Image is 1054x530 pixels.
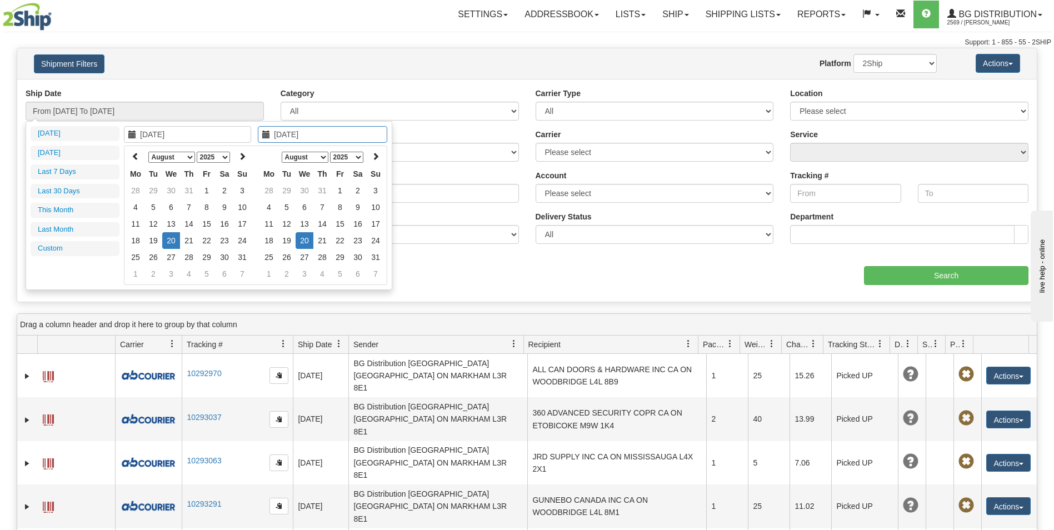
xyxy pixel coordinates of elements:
span: Unknown [903,367,918,382]
td: 30 [296,182,313,199]
td: 2 [349,182,367,199]
a: Shipment Issues filter column settings [926,334,945,353]
td: 14 [313,216,331,232]
a: Ship [654,1,697,28]
button: Copy to clipboard [269,367,288,384]
td: BG Distribution [GEOGRAPHIC_DATA] [GEOGRAPHIC_DATA] ON MARKHAM L3R 8E1 [348,484,527,528]
td: 29 [144,182,162,199]
span: Shipment Issues [922,339,932,350]
th: Sa [349,166,367,182]
label: Ship Date [26,88,62,99]
a: Label [43,497,54,514]
td: 1 [706,441,748,484]
label: Delivery Status [536,211,592,222]
a: Tracking # filter column settings [274,334,293,353]
div: grid grouping header [17,314,1037,336]
td: 24 [233,232,251,249]
td: 2 [144,266,162,282]
td: 25 [127,249,144,266]
td: BG Distribution [GEOGRAPHIC_DATA] [GEOGRAPHIC_DATA] ON MARKHAM L3R 8E1 [348,441,527,484]
td: JRD SUPPLY INC CA ON MISSISSAUGA L4X 2X1 [527,441,706,484]
a: Expand [22,501,33,512]
a: 10293291 [187,499,221,508]
td: 10 [233,199,251,216]
span: Packages [703,339,726,350]
td: 6 [349,266,367,282]
a: Settings [449,1,516,28]
td: 8 [198,199,216,216]
span: Weight [745,339,768,350]
span: BG Distribution [956,9,1037,19]
button: Actions [986,367,1031,384]
li: This Month [31,203,119,218]
span: Unknown [903,454,918,469]
td: Picked UP [831,397,898,441]
span: Tracking Status [828,339,876,350]
td: 31 [180,182,198,199]
td: 15.26 [790,354,831,397]
td: 17 [367,216,384,232]
td: 30 [162,182,180,199]
td: 22 [198,232,216,249]
td: 8 [331,199,349,216]
td: 25 [748,354,790,397]
td: 7 [367,266,384,282]
td: 17 [233,216,251,232]
span: Sender [353,339,378,350]
th: Su [367,166,384,182]
td: 29 [331,249,349,266]
td: 28 [127,182,144,199]
td: 2 [706,397,748,441]
input: Search [864,266,1028,285]
td: 28 [260,182,278,199]
td: 28 [180,249,198,266]
a: Pickup Status filter column settings [954,334,973,353]
span: Pickup Not Assigned [958,411,974,426]
span: Ship Date [298,339,332,350]
td: [DATE] [293,397,348,441]
button: Actions [976,54,1020,73]
td: 5 [278,199,296,216]
td: 2 [278,266,296,282]
a: Delivery Status filter column settings [898,334,917,353]
a: 10292970 [187,369,221,378]
td: Picked UP [831,441,898,484]
input: To [918,184,1028,203]
td: 20 [296,232,313,249]
td: 16 [216,216,233,232]
li: Last Month [31,222,119,237]
a: Addressbook [516,1,607,28]
td: 1 [127,266,144,282]
td: 14 [180,216,198,232]
td: 1 [198,182,216,199]
td: ALL CAN DOORS & HARDWARE INC CA ON WOODBRIDGE L4L 8B9 [527,354,706,397]
button: Shipment Filters [34,54,104,73]
td: 6 [296,199,313,216]
td: 9 [349,199,367,216]
td: 7 [313,199,331,216]
td: 18 [260,232,278,249]
label: Service [790,129,818,140]
td: 27 [296,249,313,266]
td: 4 [180,266,198,282]
th: We [296,166,313,182]
label: Tracking # [790,170,828,181]
li: [DATE] [31,126,119,141]
label: Location [790,88,822,99]
td: 23 [216,232,233,249]
img: 10087 - A&B Courier [120,413,177,426]
td: [DATE] [293,354,348,397]
td: 30 [216,249,233,266]
th: Tu [278,166,296,182]
td: 11 [260,216,278,232]
td: 5 [331,266,349,282]
td: 1 [331,182,349,199]
td: [DATE] [293,441,348,484]
label: Platform [820,58,851,69]
div: Support: 1 - 855 - 55 - 2SHIP [3,38,1051,47]
td: 31 [313,182,331,199]
span: Unknown [903,498,918,513]
th: Mo [127,166,144,182]
li: Custom [31,241,119,256]
td: 11 [127,216,144,232]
